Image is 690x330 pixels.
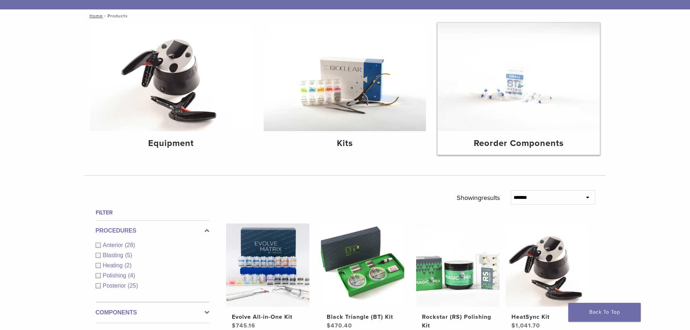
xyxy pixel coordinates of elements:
p: Showing results [457,190,500,205]
img: Equipment [90,23,252,131]
a: Back To Top [568,303,641,322]
span: $ [511,322,515,329]
span: Posterior [103,283,128,289]
h4: Filter [96,208,209,217]
span: / [103,14,108,18]
bdi: 1,041.70 [511,322,540,329]
h4: Reorder Components [443,137,594,150]
label: Components [96,308,209,317]
span: $ [327,322,331,329]
nav: Products [84,9,606,22]
img: Rockstar (RS) Polishing Kit [416,224,499,307]
span: Polishing [103,272,128,279]
a: Home [87,13,103,18]
h4: Kits [269,137,420,150]
a: Reorder Components [438,23,600,155]
bdi: 470.40 [327,322,352,329]
bdi: 745.16 [232,322,255,329]
img: Evolve All-in-One Kit [226,224,309,307]
span: Heating [103,262,125,268]
h2: Black Triangle (BT) Kit [327,313,398,321]
label: Procedures [96,226,209,235]
span: (25) [128,283,138,289]
a: Equipment [90,23,252,155]
span: (28) [125,242,135,248]
a: Black Triangle (BT) KitBlack Triangle (BT) Kit $470.40 [321,224,405,330]
h2: Evolve All-in-One Kit [232,313,304,321]
a: Evolve All-in-One KitEvolve All-in-One Kit $745.16 [226,224,310,330]
img: Reorder Components [438,23,600,131]
h2: HeatSync Kit [511,313,583,321]
span: (2) [125,262,132,268]
span: Anterior [103,242,125,248]
span: (4) [128,272,135,279]
h2: Rockstar (RS) Polishing Kit [422,313,494,330]
img: Kits [264,23,426,131]
h4: Equipment [96,137,247,150]
span: (5) [125,252,132,258]
img: Black Triangle (BT) Kit [321,224,404,307]
a: Kits [264,23,426,155]
img: HeatSync Kit [506,224,589,307]
a: HeatSync KitHeatSync Kit $1,041.70 [505,224,590,330]
span: Blasting [103,252,125,258]
span: $ [232,322,236,329]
